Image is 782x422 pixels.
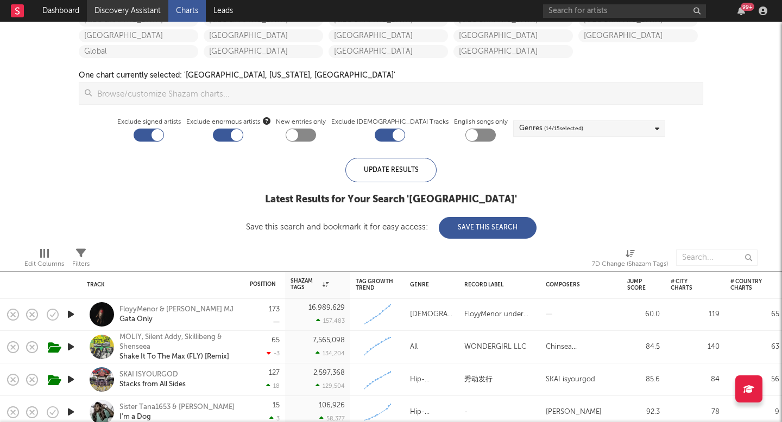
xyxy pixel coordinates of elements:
a: [GEOGRAPHIC_DATA] [453,29,573,42]
div: 60.0 [627,308,660,321]
div: 134,204 [316,350,345,357]
a: [GEOGRAPHIC_DATA] [329,29,448,42]
div: 84.5 [627,341,660,354]
div: Position [250,281,276,287]
div: 173 [269,306,280,313]
div: Genre [410,282,448,288]
div: 16,989,629 [308,304,345,311]
div: -3 [267,350,280,357]
div: 65 [730,308,779,321]
a: SKAI ISYOURGODStacks from All Sides [119,370,186,389]
div: All [410,341,418,354]
div: 84 [671,373,720,386]
div: # Country Charts [730,278,763,291]
div: [PERSON_NAME] [546,406,602,419]
div: Latest Results for Your Search ' [GEOGRAPHIC_DATA] ' [246,193,537,206]
div: Stacks from All Sides [119,380,186,389]
div: I'm a Dog [119,412,235,422]
div: Record Label [464,282,529,288]
div: Update Results [345,158,437,182]
button: 99+ [737,7,745,15]
div: 2,597,368 [313,369,345,376]
button: Save This Search [439,217,537,239]
div: Filters [72,258,90,271]
div: Hip-Hop/Rap [410,373,453,386]
div: 15 [273,402,280,409]
div: 140 [671,341,720,354]
div: 65 [272,337,280,344]
div: 129,504 [316,382,345,389]
label: Exclude signed artists [117,116,181,129]
input: Search for artists [543,4,706,18]
div: - [464,406,468,419]
a: Sister Tana1653 & [PERSON_NAME]I'm a Dog [119,402,235,422]
div: Tag Growth Trend [356,278,394,291]
div: 127 [269,369,280,376]
div: Sister Tana1653 & [PERSON_NAME] [119,402,235,412]
div: Shazam Tags [291,278,329,291]
a: [GEOGRAPHIC_DATA] [79,29,198,42]
a: Global [79,45,198,58]
div: 7D Change (Shazam Tags) [592,244,668,276]
div: 106,926 [319,402,345,409]
div: 3 [269,415,280,422]
span: ( 14 / 15 selected) [544,122,583,135]
div: 157,483 [316,317,345,324]
a: [GEOGRAPHIC_DATA] [204,45,323,58]
a: [GEOGRAPHIC_DATA] [204,29,323,42]
div: 85.6 [627,373,660,386]
div: MOLIY, Silent Addy, Skillibeng & Shenseea [119,333,236,352]
label: New entries only [276,116,326,129]
div: 119 [671,308,720,321]
div: SKAI isyourgod [546,373,595,386]
div: 56 [730,373,779,386]
div: Shake It To The Max (FLY) [Remix] [119,352,236,362]
div: # City Charts [671,278,703,291]
div: One chart currently selected: ' [GEOGRAPHIC_DATA], [US_STATE], [GEOGRAPHIC_DATA] ' [79,69,395,82]
div: Chinsea [PERSON_NAME], [PERSON_NAME] Ama [PERSON_NAME] [PERSON_NAME], [PERSON_NAME] [546,341,616,354]
div: Track [87,282,234,288]
div: 92.3 [627,406,660,419]
div: 秀动发行 [464,373,493,386]
a: [GEOGRAPHIC_DATA] [329,45,448,58]
div: Genres [519,122,583,135]
div: WONDERGIRL LLC [464,341,526,354]
div: Filters [72,244,90,276]
a: MOLIY, Silent Addy, Skillibeng & ShenseeaShake It To The Max (FLY) [Remix] [119,333,236,362]
div: Hip-Hop/Rap [410,406,453,419]
input: Search... [676,250,758,266]
div: 7,565,098 [313,337,345,344]
label: Exclude [DEMOGRAPHIC_DATA] Tracks [331,116,449,129]
div: 99 + [741,3,754,11]
div: Composers [546,282,611,288]
span: Exclude enormous artists [186,116,270,129]
div: FloyyMenor & [PERSON_NAME] MJ [119,305,234,315]
div: Jump Score [627,278,646,291]
div: SKAI ISYOURGOD [119,370,186,380]
input: Browse/customize Shazam charts... [92,82,703,104]
button: Exclude enormous artists [263,116,270,126]
div: 78 [671,406,720,419]
div: 18 [266,382,280,389]
div: FloyyMenor under exclusive license to UnitedMasters LLC [464,308,535,321]
div: Save this search and bookmark it for easy access: [246,223,537,231]
a: [GEOGRAPHIC_DATA] [453,45,573,58]
a: FloyyMenor & [PERSON_NAME] MJGata Only [119,305,234,324]
div: [DEMOGRAPHIC_DATA] [410,308,453,321]
div: Edit Columns [24,244,64,276]
div: 7D Change (Shazam Tags) [592,258,668,271]
label: English songs only [454,116,508,129]
div: Gata Only [119,315,234,324]
div: Edit Columns [24,258,64,271]
div: 9 [730,406,779,419]
a: [GEOGRAPHIC_DATA] [578,29,698,42]
div: 63 [730,341,779,354]
div: 58,377 [319,415,345,422]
